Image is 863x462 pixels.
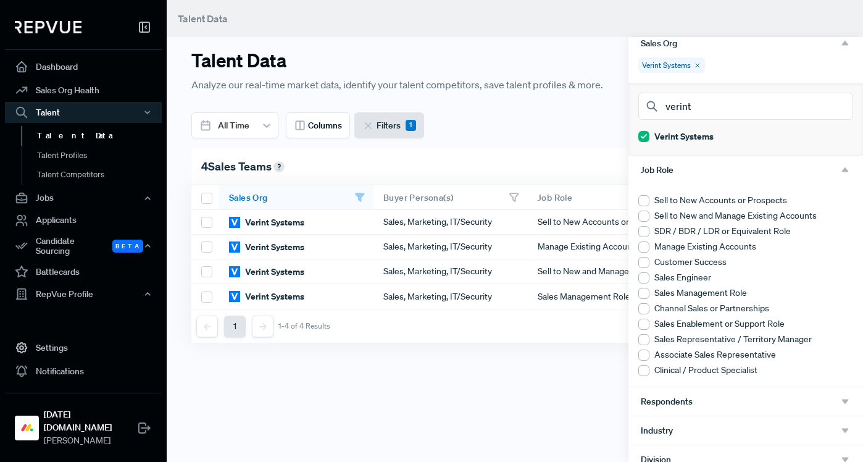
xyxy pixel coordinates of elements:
[638,333,853,346] li: Sales Representative / Territory Manager
[638,364,853,377] li: Clinical / Product Specialist
[628,29,863,57] button: Sales Org
[638,57,705,73] div: Verint Systems
[641,397,693,406] span: Respondents
[641,426,673,435] span: Industry
[638,209,853,222] li: Sell to New and Manage Existing Accounts
[638,93,853,120] input: Search sales orgs
[641,38,677,48] span: Sales Org
[638,317,853,330] li: Sales Enablement or Support Role
[638,302,853,315] li: Channel Sales or Partnerships
[628,416,863,445] button: Industry
[638,271,853,284] li: Sales Engineer
[638,194,853,207] li: Sell to New Accounts or Prospects
[628,156,863,184] button: Job Role
[641,165,673,175] span: Job Role
[638,225,853,238] li: SDR / BDR / LDR or Equivalent Role
[638,256,853,269] li: Customer Success
[654,130,714,143] strong: Verint Systems
[638,287,853,300] li: Sales Management Role
[638,240,853,253] li: Manage Existing Accounts
[628,387,863,416] button: Respondents
[638,348,853,361] li: Associate Sales Representative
